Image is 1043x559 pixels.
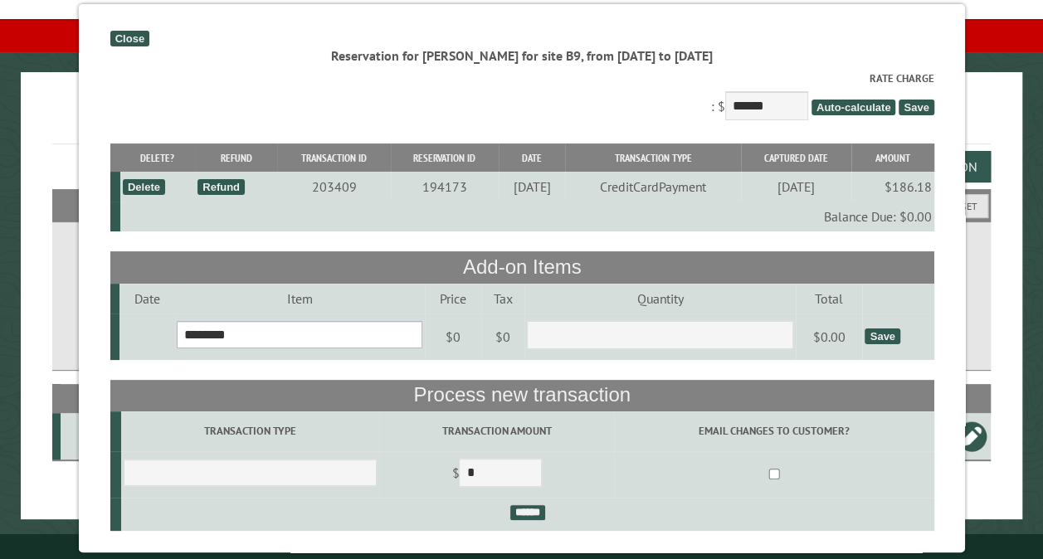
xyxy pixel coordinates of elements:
th: Amount [850,143,933,173]
th: Site [61,384,118,413]
th: Refund [194,143,276,173]
th: Delete? [119,143,194,173]
h2: Filters [52,189,991,221]
td: Item [174,284,425,314]
td: CreditCardPayment [565,172,740,202]
td: 194173 [390,172,498,202]
td: 203409 [277,172,390,202]
td: Total [795,284,861,314]
div: : $ [110,70,933,124]
div: Reservation for [PERSON_NAME] for site B9, from [DATE] to [DATE] [110,46,933,65]
td: [DATE] [740,172,850,202]
td: [DATE] [498,172,565,202]
td: Date [119,284,173,314]
th: Transaction Type [565,143,740,173]
label: Rate Charge [110,70,933,86]
h1: Reservations [52,99,991,144]
td: $186.18 [850,172,933,202]
div: Refund [197,179,245,195]
th: Add-on Items [110,251,933,283]
td: $ [379,451,614,498]
div: Close [110,31,149,46]
th: Date [498,143,565,173]
td: Quantity [524,284,795,314]
label: Transaction Amount [382,423,612,439]
td: $0 [480,314,524,360]
td: Price [424,284,480,314]
span: Auto-calculate [811,100,895,115]
div: B9 [67,428,115,445]
td: $0 [424,314,480,360]
div: Delete [122,179,164,195]
td: $0.00 [795,314,861,360]
span: Save [899,100,933,115]
th: Transaction ID [277,143,390,173]
td: Balance Due: $0.00 [119,202,933,231]
label: Email changes to customer? [617,423,931,439]
th: Process new transaction [110,380,933,411]
th: Captured Date [740,143,850,173]
td: Tax [480,284,524,314]
th: Reservation ID [390,143,498,173]
div: Save [865,328,899,344]
label: Transaction Type [123,423,376,439]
